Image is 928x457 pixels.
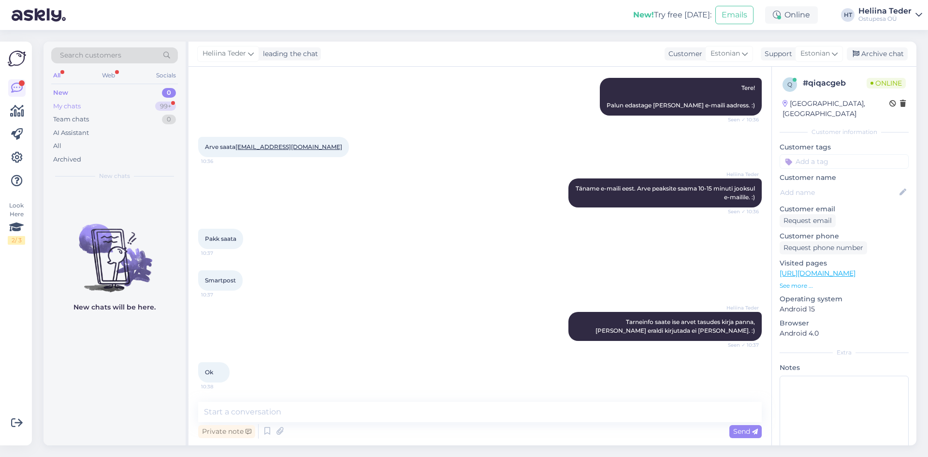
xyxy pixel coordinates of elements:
div: Archive chat [847,47,908,60]
span: q [787,81,792,88]
div: Team chats [53,115,89,124]
b: New! [633,10,654,19]
div: Request email [780,214,836,227]
span: Arve saata [205,143,342,150]
div: 0 [162,115,176,124]
a: [EMAIL_ADDRESS][DOMAIN_NAME] [235,143,342,150]
span: Estonian [710,48,740,59]
input: Add a tag [780,154,909,169]
p: Notes [780,363,909,373]
div: 2 / 3 [8,236,25,245]
div: 0 [162,88,176,98]
div: Extra [780,348,909,357]
div: Private note [198,425,255,438]
p: Android 15 [780,304,909,314]
div: # qiqacgeb [803,77,867,89]
div: Web [100,69,117,82]
div: 99+ [155,102,176,111]
p: Visited pages [780,258,909,268]
span: Estonian [800,48,830,59]
span: Seen ✓ 10:36 [723,208,759,215]
a: Heliina TederOstupesa OÜ [858,7,922,23]
div: Look Here [8,201,25,245]
span: Heliina Teder [723,171,759,178]
img: No chats [43,206,186,294]
div: My chats [53,102,81,111]
span: Heliina Teder [723,304,759,311]
input: Add name [780,187,898,198]
span: Ok [205,369,213,376]
div: Customer [665,49,702,59]
span: Seen ✓ 10:36 [723,116,759,123]
button: Emails [715,6,754,24]
span: Heliina Teder [203,48,246,59]
div: Socials [154,69,178,82]
p: Operating system [780,294,909,304]
p: Browser [780,318,909,328]
div: All [51,69,62,82]
span: Täname e-maili eest. Arve peaksite saama 10-15 minuti jooksul e-mailile. :) [576,185,756,201]
div: [GEOGRAPHIC_DATA], [GEOGRAPHIC_DATA] [783,99,889,119]
span: New chats [99,172,130,180]
p: New chats will be here. [73,302,156,312]
span: Smartpost [205,277,236,284]
div: leading the chat [259,49,318,59]
div: Archived [53,155,81,164]
p: Customer tags [780,142,909,152]
span: 10:36 [201,158,237,165]
span: 10:37 [201,250,237,257]
span: Seen ✓ 10:37 [723,341,759,349]
div: Request phone number [780,241,867,254]
img: Askly Logo [8,49,26,68]
span: Send [733,427,758,436]
div: Ostupesa OÜ [858,15,912,23]
p: Customer phone [780,231,909,241]
span: Pakk saata [205,235,236,242]
p: Customer email [780,204,909,214]
p: Customer name [780,173,909,183]
div: All [53,141,61,151]
p: Android 4.0 [780,328,909,339]
a: [URL][DOMAIN_NAME] [780,269,855,278]
div: Try free [DATE]: [633,9,711,21]
p: See more ... [780,281,909,290]
div: Online [765,6,818,24]
span: Search customers [60,50,121,60]
div: Customer information [780,128,909,136]
span: 10:38 [201,383,237,390]
div: HT [841,8,855,22]
div: New [53,88,68,98]
span: Tarneinfo saate ise arvet tasudes kirja panna, [PERSON_NAME] eraldi kirjutada ei [PERSON_NAME]. :) [595,318,756,334]
div: Heliina Teder [858,7,912,15]
div: Support [761,49,792,59]
div: AI Assistant [53,128,89,138]
span: Online [867,78,906,88]
span: 10:37 [201,291,237,298]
